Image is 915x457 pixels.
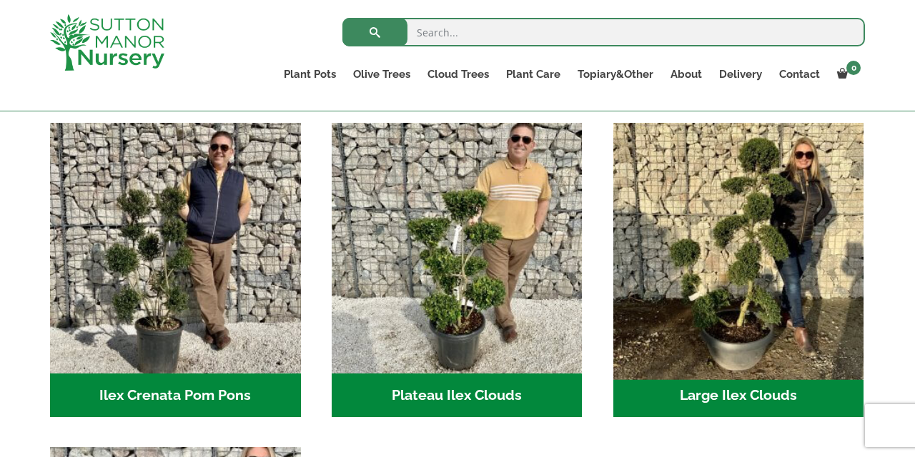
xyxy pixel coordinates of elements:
img: logo [50,14,164,71]
a: Plant Care [498,64,569,84]
a: Delivery [711,64,771,84]
a: Visit product category Ilex Crenata Pom Pons [50,123,301,417]
a: Olive Trees [345,64,419,84]
a: Visit product category Plateau Ilex Clouds [332,123,583,417]
span: 0 [846,61,861,75]
h2: Plateau Ilex Clouds [332,373,583,418]
h2: Ilex Crenata Pom Pons [50,373,301,418]
a: Cloud Trees [419,64,498,84]
img: Ilex Crenata Pom Pons [50,123,301,373]
img: Large Ilex Clouds [607,116,870,379]
img: Plateau Ilex Clouds [332,123,583,373]
a: Plant Pots [275,64,345,84]
input: Search... [342,18,865,46]
h2: Large Ilex Clouds [613,373,864,418]
a: About [662,64,711,84]
a: Visit product category Large Ilex Clouds [613,123,864,417]
a: Contact [771,64,829,84]
a: Topiary&Other [569,64,662,84]
a: 0 [829,64,865,84]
